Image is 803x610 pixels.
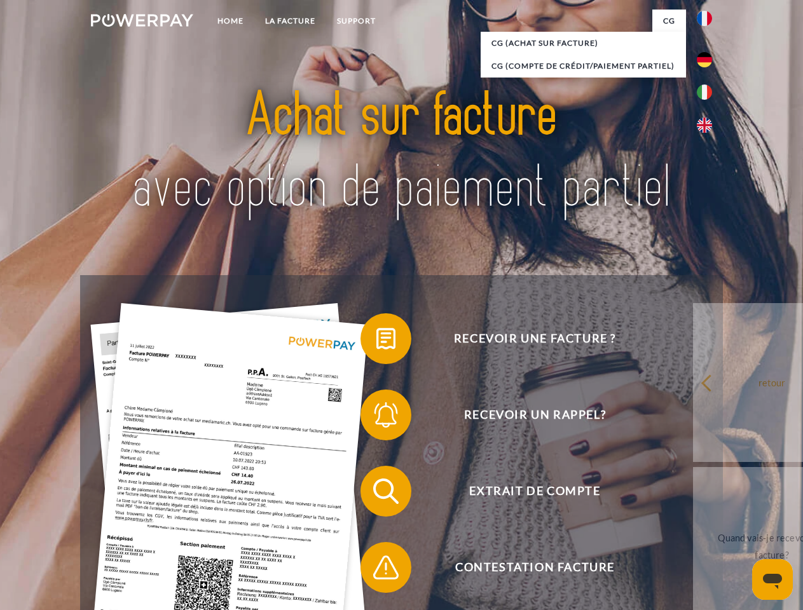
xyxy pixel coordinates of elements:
span: Recevoir un rappel? [379,390,690,440]
span: Recevoir une facture ? [379,313,690,364]
img: qb_search.svg [370,475,402,507]
span: Extrait de compte [379,466,690,517]
button: Extrait de compte [360,466,691,517]
a: Support [326,10,387,32]
img: logo-powerpay-white.svg [91,14,193,27]
img: qb_bell.svg [370,399,402,431]
img: qb_warning.svg [370,552,402,583]
img: fr [697,11,712,26]
img: it [697,85,712,100]
img: en [697,118,712,133]
a: Home [207,10,254,32]
button: Recevoir une facture ? [360,313,691,364]
a: CG [652,10,686,32]
img: qb_bill.svg [370,323,402,355]
img: de [697,52,712,67]
a: CG (Compte de crédit/paiement partiel) [481,55,686,78]
button: Recevoir un rappel? [360,390,691,440]
iframe: Button to launch messaging window [752,559,793,600]
img: title-powerpay_fr.svg [121,61,682,243]
a: CG (achat sur facture) [481,32,686,55]
button: Contestation Facture [360,542,691,593]
a: LA FACTURE [254,10,326,32]
span: Contestation Facture [379,542,690,593]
